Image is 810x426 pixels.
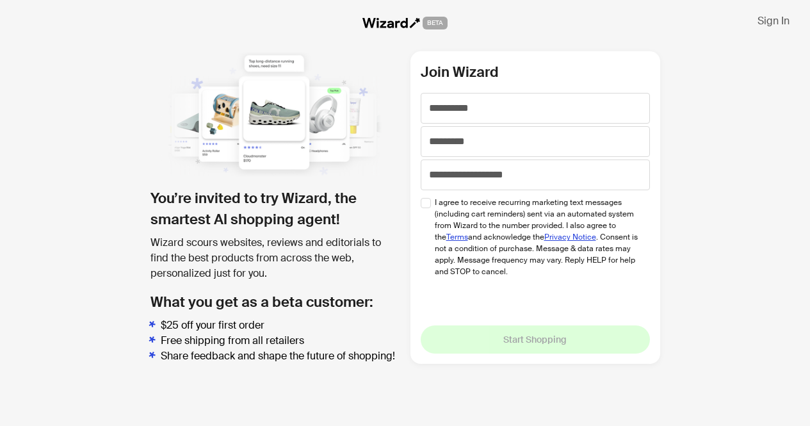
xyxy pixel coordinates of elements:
h2: What you get as a beta customer: [150,291,400,313]
a: Privacy Notice [544,232,596,242]
li: Share feedback and shape the future of shopping! [161,348,400,364]
div: Wizard scours websites, reviews and editorials to find the best products from across the web, per... [150,235,400,281]
span: BETA [423,17,448,29]
button: Start Shopping [421,325,650,354]
span: Sign In [757,14,790,28]
h2: Join Wizard [421,61,650,83]
a: Terms [446,232,468,242]
li: $25 off your first order [161,318,400,333]
button: Sign In [747,10,800,31]
h1: You’re invited to try Wizard, the smartest AI shopping agent! [150,188,400,230]
li: Free shipping from all retailers [161,333,400,348]
span: I agree to receive recurring marketing text messages (including cart reminders) sent via an autom... [435,197,640,277]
